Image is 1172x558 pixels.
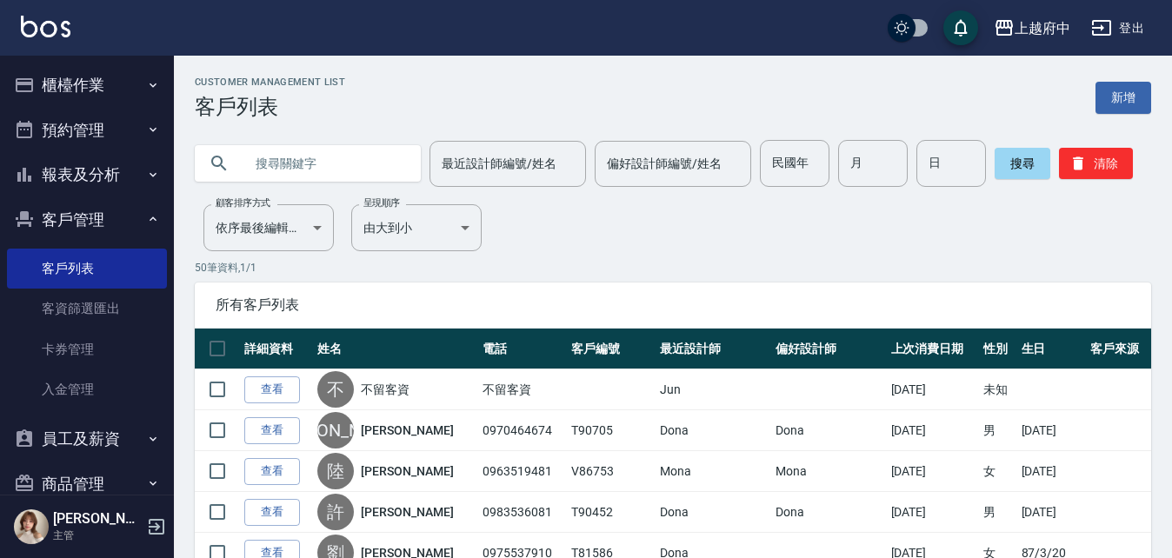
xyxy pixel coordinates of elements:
th: 最近設計師 [656,329,771,369]
td: 女 [979,451,1016,492]
div: [PERSON_NAME] [317,412,354,448]
a: 新增 [1095,82,1151,114]
th: 姓名 [313,329,478,369]
h2: Customer Management List [195,76,345,88]
a: 查看 [244,499,300,526]
th: 上次消費日期 [887,329,980,369]
img: Logo [21,16,70,37]
a: 客資篩選匯出 [7,289,167,329]
div: 不 [317,371,354,408]
th: 客戶編號 [567,329,656,369]
td: [DATE] [1017,410,1086,451]
a: 卡券管理 [7,329,167,369]
td: 未知 [979,369,1016,410]
td: [DATE] [887,492,980,533]
th: 偏好設計師 [771,329,887,369]
h3: 客戶列表 [195,95,345,119]
a: [PERSON_NAME] [361,503,453,521]
a: 入金管理 [7,369,167,409]
td: T90705 [567,410,656,451]
td: [DATE] [887,410,980,451]
button: 搜尋 [995,148,1050,179]
td: 不留客資 [478,369,567,410]
span: 所有客戶列表 [216,296,1130,314]
td: 男 [979,492,1016,533]
button: 上越府中 [987,10,1077,46]
td: Dona [771,410,887,451]
button: 預約管理 [7,108,167,153]
td: [DATE] [887,451,980,492]
a: 查看 [244,458,300,485]
div: 陸 [317,453,354,489]
td: Jun [656,369,771,410]
td: [DATE] [887,369,980,410]
h5: [PERSON_NAME] [53,510,142,528]
img: Person [14,509,49,544]
th: 生日 [1017,329,1086,369]
p: 主管 [53,528,142,543]
div: 依序最後編輯時間 [203,204,334,251]
td: Mona [656,451,771,492]
div: 由大到小 [351,204,482,251]
th: 詳細資料 [240,329,313,369]
th: 客戶來源 [1086,329,1151,369]
td: V86753 [567,451,656,492]
button: 清除 [1059,148,1133,179]
a: 查看 [244,376,300,403]
th: 性別 [979,329,1016,369]
a: 不留客資 [361,381,410,398]
td: [DATE] [1017,492,1086,533]
th: 電話 [478,329,567,369]
div: 上越府中 [1015,17,1070,39]
td: 0983536081 [478,492,567,533]
td: Dona [771,492,887,533]
td: Mona [771,451,887,492]
label: 顧客排序方式 [216,196,270,209]
td: 0963519481 [478,451,567,492]
td: T90452 [567,492,656,533]
td: 男 [979,410,1016,451]
button: save [943,10,978,45]
td: Dona [656,492,771,533]
button: 登出 [1084,12,1151,44]
button: 員工及薪資 [7,416,167,462]
a: 客戶列表 [7,249,167,289]
a: [PERSON_NAME] [361,462,453,480]
div: 許 [317,494,354,530]
button: 客戶管理 [7,197,167,242]
p: 50 筆資料, 1 / 1 [195,260,1151,276]
button: 櫃檯作業 [7,63,167,108]
label: 呈現順序 [363,196,400,209]
input: 搜尋關鍵字 [243,140,407,187]
td: [DATE] [1017,451,1086,492]
button: 報表及分析 [7,152,167,197]
a: [PERSON_NAME] [361,422,453,439]
button: 商品管理 [7,462,167,507]
a: 查看 [244,417,300,444]
td: 0970464674 [478,410,567,451]
td: Dona [656,410,771,451]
